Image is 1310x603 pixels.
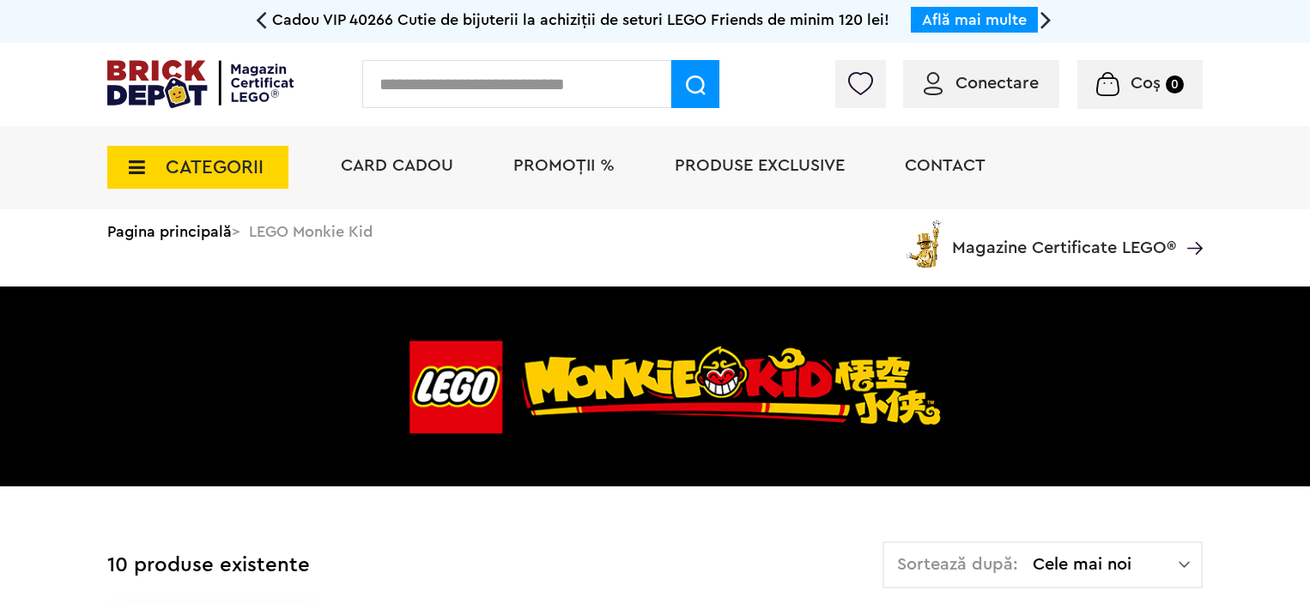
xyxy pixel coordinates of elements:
a: PROMOȚII % [513,157,615,174]
div: 10 produse existente [107,541,310,590]
span: CATEGORII [166,158,264,177]
span: Sortează după: [897,556,1018,573]
a: Produse exclusive [675,157,845,174]
a: Află mai multe [922,12,1027,27]
small: 0 [1166,75,1184,93]
span: Cele mai noi [1033,556,1179,573]
a: Card Cadou [341,157,453,174]
a: Magazine Certificate LEGO® [1176,217,1203,234]
span: Cadou VIP 40266 Cutie de bijuterii la achiziții de seturi LEGO Friends de minim 120 lei! [272,12,889,27]
span: Coș [1131,75,1161,92]
a: Conectare [924,75,1039,92]
span: Conectare [955,75,1039,92]
span: Magazine Certificate LEGO® [952,217,1176,256]
a: Contact [905,157,986,174]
